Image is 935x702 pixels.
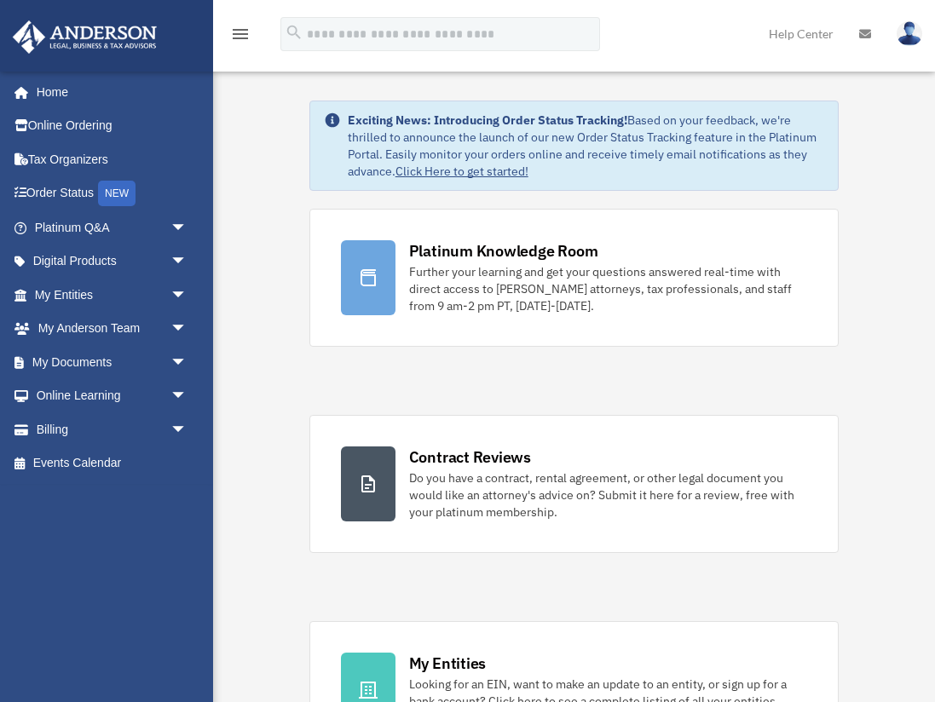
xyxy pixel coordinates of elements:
strong: Exciting News: Introducing Order Status Tracking! [348,112,627,128]
a: My Anderson Teamarrow_drop_down [12,312,213,346]
div: Based on your feedback, we're thrilled to announce the launch of our new Order Status Tracking fe... [348,112,825,180]
a: Online Learningarrow_drop_down [12,379,213,413]
a: Events Calendar [12,446,213,480]
div: My Entities [409,653,486,674]
a: Online Ordering [12,109,213,143]
a: Platinum Q&Aarrow_drop_down [12,210,213,245]
i: menu [230,24,251,44]
img: User Pic [897,21,922,46]
a: Click Here to get started! [395,164,528,179]
a: Home [12,75,205,109]
div: NEW [98,181,136,206]
span: arrow_drop_down [170,278,205,313]
a: Billingarrow_drop_down [12,412,213,446]
a: Contract Reviews Do you have a contract, rental agreement, or other legal document you would like... [309,415,840,553]
a: Digital Productsarrow_drop_down [12,245,213,279]
a: menu [230,30,251,44]
span: arrow_drop_down [170,210,205,245]
img: Anderson Advisors Platinum Portal [8,20,162,54]
span: arrow_drop_down [170,412,205,447]
a: My Documentsarrow_drop_down [12,345,213,379]
div: Contract Reviews [409,446,531,468]
a: Tax Organizers [12,142,213,176]
div: Platinum Knowledge Room [409,240,598,262]
span: arrow_drop_down [170,345,205,380]
a: Platinum Knowledge Room Further your learning and get your questions answered real-time with dire... [309,209,840,347]
span: arrow_drop_down [170,312,205,347]
div: Do you have a contract, rental agreement, or other legal document you would like an attorney's ad... [409,469,808,521]
span: arrow_drop_down [170,245,205,279]
i: search [285,23,303,42]
a: My Entitiesarrow_drop_down [12,278,213,312]
span: arrow_drop_down [170,379,205,414]
div: Further your learning and get your questions answered real-time with direct access to [PERSON_NAM... [409,263,808,314]
a: Order StatusNEW [12,176,213,211]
